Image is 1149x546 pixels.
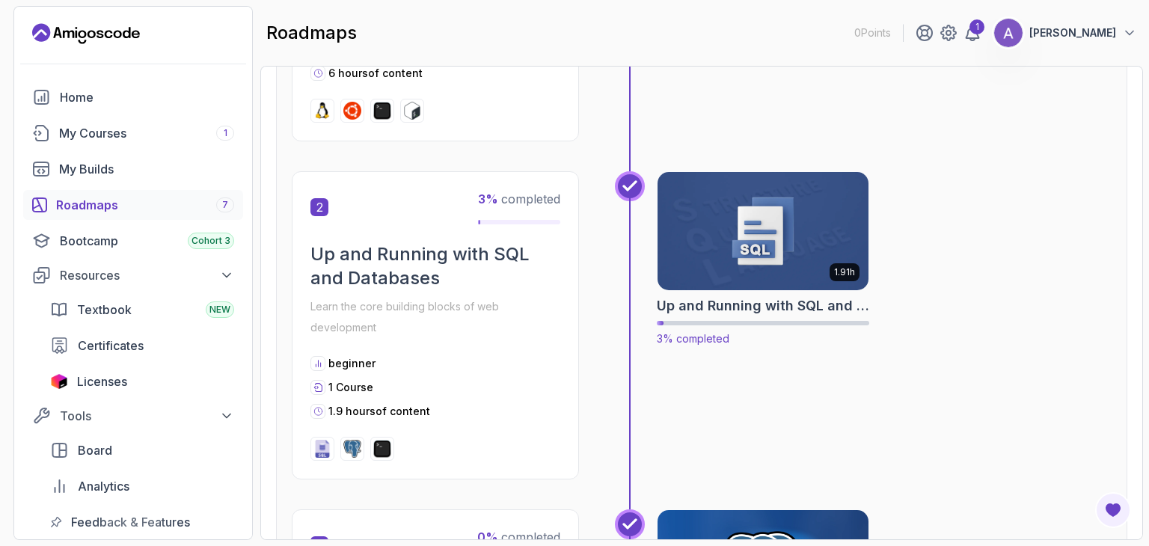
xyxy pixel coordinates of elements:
p: 0 Points [854,25,891,40]
a: feedback [41,507,243,537]
span: 7 [222,199,228,211]
div: Home [60,88,234,106]
a: home [23,82,243,112]
img: terminal logo [373,102,391,120]
a: Landing page [32,22,140,46]
a: licenses [41,366,243,396]
span: NEW [209,304,230,316]
div: Roadmaps [56,196,234,214]
a: 1 [963,24,981,42]
img: terminal logo [373,440,391,458]
img: postgres logo [343,440,361,458]
a: builds [23,154,243,184]
span: 1 [224,127,227,139]
p: beginner [328,356,376,371]
span: 1 Course [328,381,373,393]
span: Certificates [78,337,144,355]
a: analytics [41,471,243,501]
span: 3% completed [657,332,729,345]
a: Up and Running with SQL and Databases card1.91hUp and Running with SQL and Databases3% completed [657,171,869,346]
img: sql logo [313,440,331,458]
span: Textbook [77,301,132,319]
img: user profile image [994,19,1023,47]
span: 3 % [478,191,498,206]
a: roadmaps [23,190,243,220]
span: Cohort 3 [191,235,230,247]
div: My Builds [59,160,234,178]
h2: roadmaps [266,21,357,45]
div: Resources [60,266,234,284]
span: 2 [310,198,328,216]
p: 1.91h [834,266,855,278]
button: Tools [23,402,243,429]
img: jetbrains icon [50,374,68,389]
img: bash logo [403,102,421,120]
button: Open Feedback Button [1095,492,1131,528]
img: linux logo [313,102,331,120]
a: courses [23,118,243,148]
img: ubuntu logo [343,102,361,120]
p: 1.9 hours of content [328,404,430,419]
span: completed [477,530,560,545]
span: Analytics [78,477,129,495]
div: Tools [60,407,234,425]
span: Feedback & Features [71,513,190,531]
span: Licenses [77,372,127,390]
h2: Up and Running with SQL and Databases [657,295,869,316]
div: My Courses [59,124,234,142]
div: Bootcamp [60,232,234,250]
a: board [41,435,243,465]
a: bootcamp [23,226,243,256]
span: 0 % [477,530,498,545]
a: certificates [41,331,243,361]
a: textbook [41,295,243,325]
h2: Up and Running with SQL and Databases [310,242,560,290]
p: 6 hours of content [328,66,423,81]
button: Resources [23,262,243,289]
p: [PERSON_NAME] [1029,25,1116,40]
img: Up and Running with SQL and Databases card [652,169,874,293]
p: Learn the core building blocks of web development [310,296,560,338]
div: 1 [969,19,984,34]
span: Board [78,441,112,459]
span: completed [478,191,560,206]
button: user profile image[PERSON_NAME] [993,18,1137,48]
